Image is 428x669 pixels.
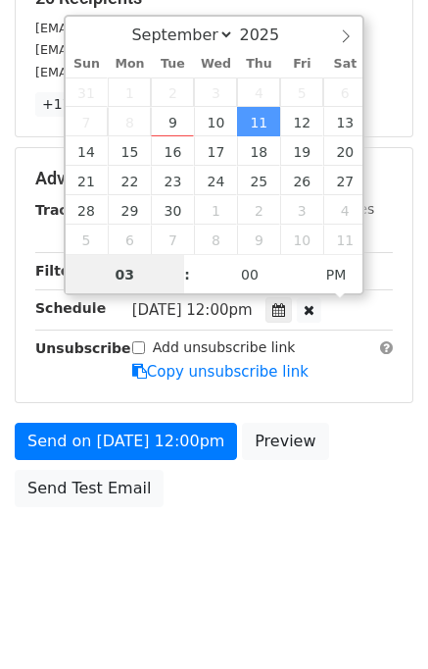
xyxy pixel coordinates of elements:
[66,225,109,254] span: October 5, 2025
[35,202,101,218] strong: Tracking
[108,195,151,225] span: September 29, 2025
[280,107,323,136] span: September 12, 2025
[194,77,237,107] span: September 3, 2025
[194,195,237,225] span: October 1, 2025
[66,195,109,225] span: September 28, 2025
[194,225,237,254] span: October 8, 2025
[35,21,254,35] small: [EMAIL_ADDRESS][DOMAIN_NAME]
[132,301,253,319] span: [DATE] 12:00pm
[237,58,280,71] span: Thu
[330,575,428,669] iframe: Chat Widget
[280,225,323,254] span: October 10, 2025
[66,58,109,71] span: Sun
[15,470,164,507] a: Send Test Email
[190,255,309,294] input: Minute
[35,168,393,189] h5: Advanced
[151,195,194,225] span: September 30, 2025
[280,195,323,225] span: October 3, 2025
[280,166,323,195] span: September 26, 2025
[194,166,237,195] span: September 24, 2025
[323,136,366,166] span: September 20, 2025
[151,107,194,136] span: September 9, 2025
[237,195,280,225] span: October 2, 2025
[66,166,109,195] span: September 21, 2025
[237,77,280,107] span: September 4, 2025
[194,136,237,166] span: September 17, 2025
[66,77,109,107] span: August 31, 2025
[237,107,280,136] span: September 11, 2025
[184,255,190,294] span: :
[108,225,151,254] span: October 6, 2025
[194,107,237,136] span: September 10, 2025
[35,340,131,356] strong: Unsubscribe
[35,263,85,279] strong: Filters
[66,136,109,166] span: September 14, 2025
[309,255,363,294] span: Click to toggle
[108,166,151,195] span: September 22, 2025
[153,337,296,358] label: Add unsubscribe link
[323,166,366,195] span: September 27, 2025
[323,77,366,107] span: September 6, 2025
[35,300,106,316] strong: Schedule
[242,423,328,460] a: Preview
[323,107,366,136] span: September 13, 2025
[194,58,237,71] span: Wed
[66,255,185,294] input: Hour
[280,58,323,71] span: Fri
[237,166,280,195] span: September 25, 2025
[15,423,237,460] a: Send on [DATE] 12:00pm
[35,92,118,117] a: +17 more
[151,136,194,166] span: September 16, 2025
[108,77,151,107] span: September 1, 2025
[234,26,305,44] input: Year
[280,136,323,166] span: September 19, 2025
[108,107,151,136] span: September 8, 2025
[35,65,254,79] small: [EMAIL_ADDRESS][DOMAIN_NAME]
[108,58,151,71] span: Mon
[280,77,323,107] span: September 5, 2025
[237,225,280,254] span: October 9, 2025
[151,166,194,195] span: September 23, 2025
[323,195,366,225] span: October 4, 2025
[323,58,366,71] span: Sat
[151,225,194,254] span: October 7, 2025
[132,363,309,381] a: Copy unsubscribe link
[151,58,194,71] span: Tue
[151,77,194,107] span: September 2, 2025
[323,225,366,254] span: October 11, 2025
[237,136,280,166] span: September 18, 2025
[35,42,254,57] small: [EMAIL_ADDRESS][DOMAIN_NAME]
[108,136,151,166] span: September 15, 2025
[66,107,109,136] span: September 7, 2025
